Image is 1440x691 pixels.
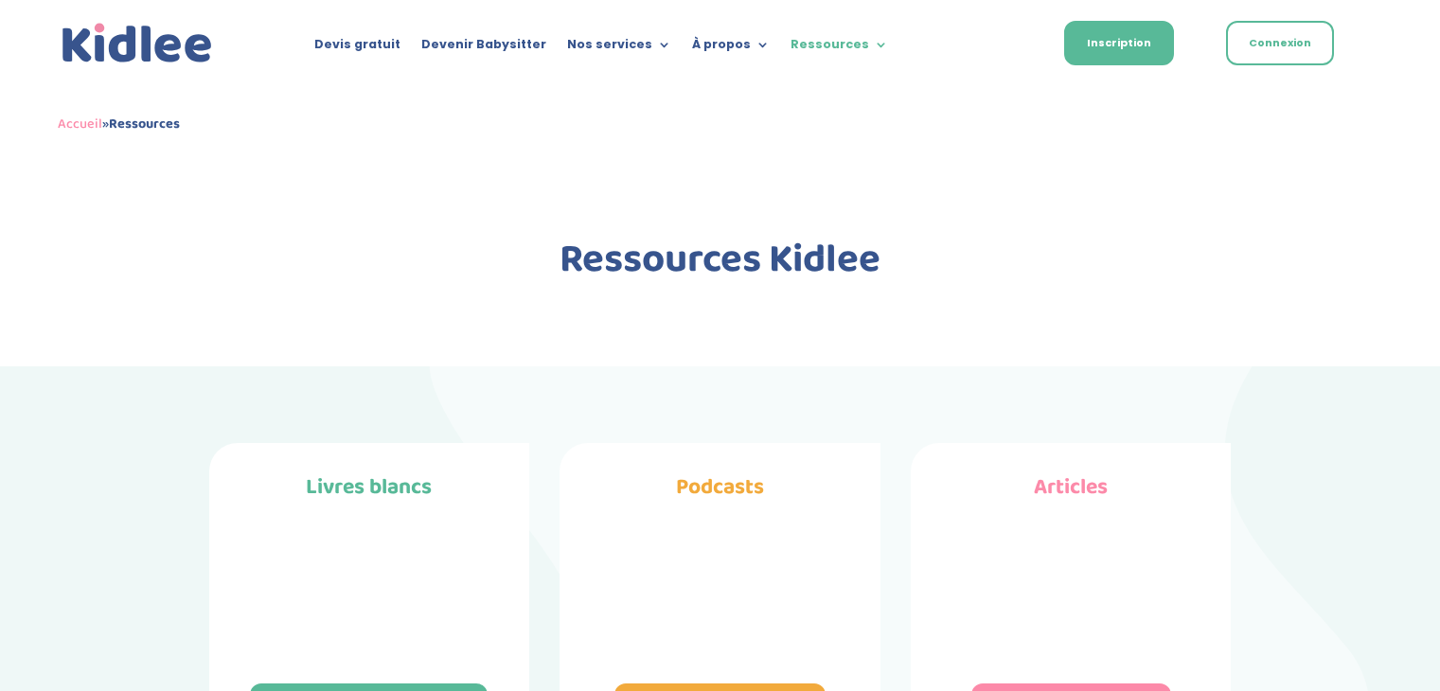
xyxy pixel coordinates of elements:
img: Group 1488 [946,523,1196,668]
img: Group 1486 [596,523,844,668]
h1: Ressources Kidlee [209,240,1232,290]
strong: Ressources [109,113,180,135]
img: logo_kidlee_bleu [58,19,217,68]
a: Devenir Babysitter [421,38,546,59]
h2: Podcasts [560,476,880,507]
h2: Livres blancs [209,476,529,507]
a: Devis gratuit [314,38,400,59]
a: À propos [692,38,770,59]
a: Kidlee Logo [58,19,217,68]
a: Accueil [58,113,102,135]
a: Inscription [1064,21,1174,65]
h2: Articles [911,476,1231,507]
a: Connexion [1226,21,1334,65]
a: Ressources [791,38,888,59]
span: » [58,113,180,135]
img: Group 1489 [244,523,494,668]
img: Français [996,39,1013,50]
a: Nos services [567,38,671,59]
